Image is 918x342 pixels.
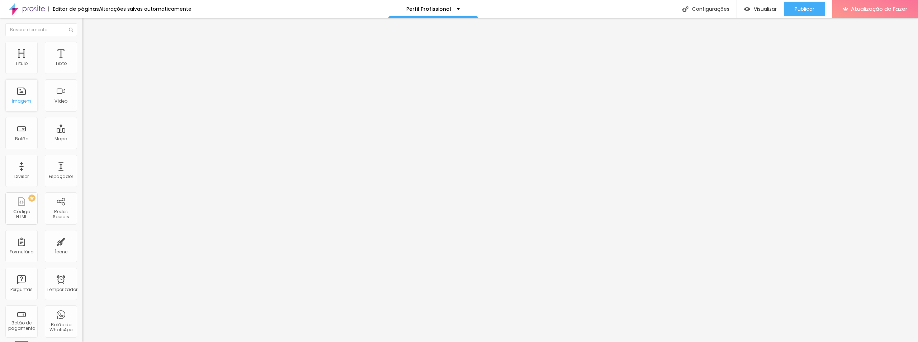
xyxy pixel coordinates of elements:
[754,5,777,13] font: Visualizar
[795,5,814,13] font: Publicar
[12,98,31,104] font: Imagem
[55,60,67,66] font: Texto
[49,173,73,179] font: Espaçador
[692,5,729,13] font: Configurações
[10,249,33,255] font: Formulário
[53,209,69,220] font: Redes Sociais
[14,173,29,179] font: Divisor
[737,2,784,16] button: Visualizar
[99,5,191,13] font: Alterações salvas automaticamente
[406,5,451,13] font: Perfil Profissional
[55,98,67,104] font: Vídeo
[69,28,73,32] img: Ícone
[5,23,77,36] input: Buscar elemento
[13,209,30,220] font: Código HTML
[53,5,99,13] font: Editor de páginas
[55,249,67,255] font: Ícone
[744,6,750,12] img: view-1.svg
[682,6,688,12] img: Ícone
[47,286,77,292] font: Temporizador
[8,320,35,331] font: Botão de pagamento
[10,286,33,292] font: Perguntas
[55,136,67,142] font: Mapa
[15,60,28,66] font: Título
[49,322,72,333] font: Botão do WhatsApp
[784,2,825,16] button: Publicar
[15,136,28,142] font: Botão
[82,18,918,342] iframe: Editor
[851,5,907,13] font: Atualização do Fazer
